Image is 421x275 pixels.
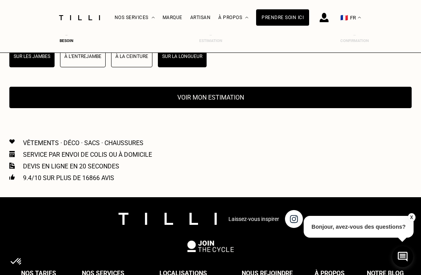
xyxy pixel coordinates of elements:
[115,0,155,35] div: Nos services
[256,9,309,26] a: Prendre soin ici
[111,45,152,67] button: À la ceinture
[23,151,152,158] p: Service par envoi de colis ou à domicile
[119,213,217,225] img: logo Tilli
[23,174,114,182] p: 9.4/10 sur plus de 16866 avis
[245,17,248,19] img: Menu déroulant à propos
[187,240,234,252] img: logo Join The Cycle
[9,139,15,144] img: Icon
[407,213,415,222] button: X
[152,17,155,19] img: Menu déroulant
[60,45,106,67] button: À l’entrejambe
[228,216,279,222] p: Laissez-vous inspirer
[320,13,329,22] img: icône connexion
[340,14,348,21] span: 🇫🇷
[115,54,148,59] p: À la ceinture
[336,0,365,35] button: 🇫🇷 FR
[9,163,15,169] img: Icon
[14,54,50,59] p: Sur les jambes
[304,216,414,238] p: Bonjour, avez-vous des questions?
[9,174,15,180] img: Icon
[162,54,202,59] p: Sur la longueur
[158,45,207,67] button: Sur la longueur
[218,0,248,35] div: À propos
[285,210,303,228] img: page instagram de Tilli une retoucherie à domicile
[9,151,15,157] img: Icon
[163,15,182,20] a: Marque
[339,39,370,43] div: Confirmation
[23,163,119,170] p: Devis en ligne en 20 secondes
[195,39,226,43] div: Estimation
[64,54,101,59] p: À l’entrejambe
[9,45,55,67] button: Sur les jambes
[9,87,412,108] button: Voir mon estimation
[56,15,103,20] img: Logo du service de couturière Tilli
[190,15,211,20] a: Artisan
[23,139,143,147] p: Vêtements · Déco · Sacs · Chaussures
[358,17,361,19] img: menu déroulant
[51,39,82,43] div: Besoin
